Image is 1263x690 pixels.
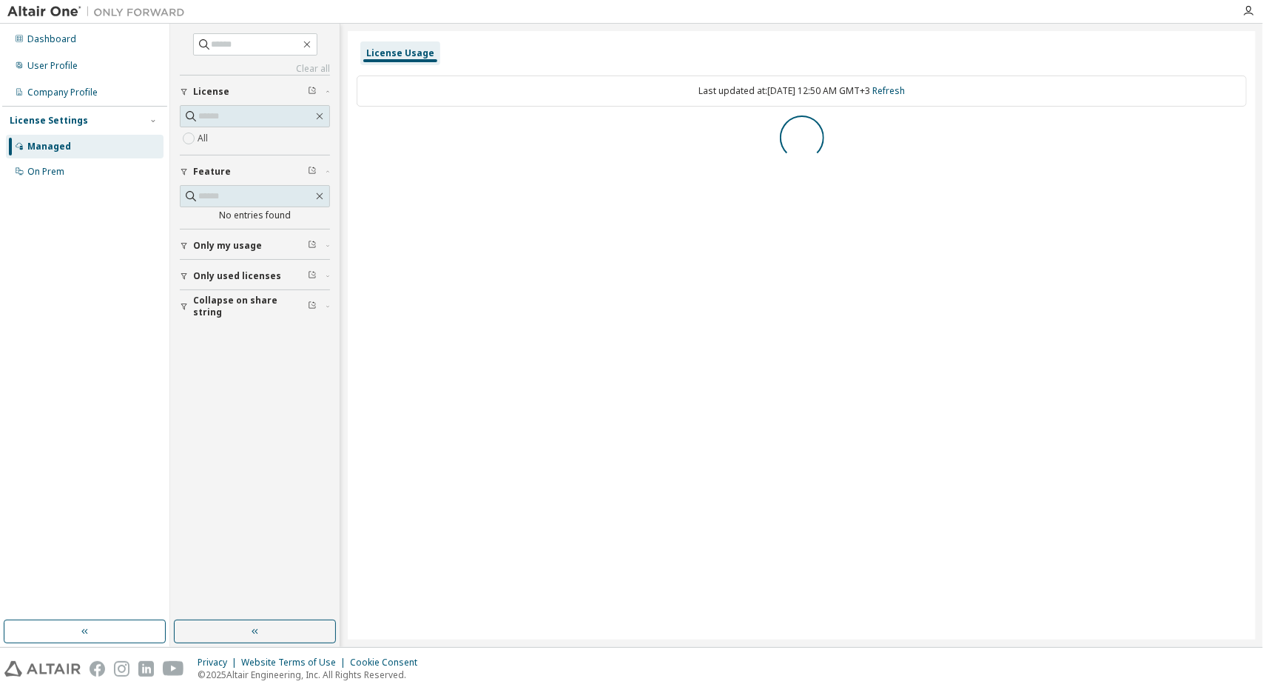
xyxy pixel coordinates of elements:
[241,657,350,669] div: Website Terms of Use
[198,657,241,669] div: Privacy
[90,661,105,677] img: facebook.svg
[180,290,330,323] button: Collapse on share string
[872,84,905,97] a: Refresh
[163,661,184,677] img: youtube.svg
[180,260,330,292] button: Only used licenses
[27,87,98,98] div: Company Profile
[193,295,308,318] span: Collapse on share string
[308,270,317,282] span: Clear filter
[27,166,64,178] div: On Prem
[198,130,211,147] label: All
[308,301,317,312] span: Clear filter
[27,141,71,153] div: Managed
[308,86,317,98] span: Clear filter
[350,657,426,669] div: Cookie Consent
[10,115,88,127] div: License Settings
[198,669,426,681] p: © 2025 Altair Engineering, Inc. All Rights Reserved.
[366,47,434,59] div: License Usage
[4,661,81,677] img: altair_logo.svg
[180,76,330,108] button: License
[138,661,154,677] img: linkedin.svg
[27,33,76,45] div: Dashboard
[180,210,330,221] div: No entries found
[193,166,231,178] span: Feature
[180,155,330,188] button: Feature
[193,240,262,252] span: Only my usage
[180,230,330,262] button: Only my usage
[114,661,129,677] img: instagram.svg
[357,76,1247,107] div: Last updated at: [DATE] 12:50 AM GMT+3
[7,4,192,19] img: Altair One
[308,166,317,178] span: Clear filter
[193,86,229,98] span: License
[193,270,281,282] span: Only used licenses
[180,63,330,75] a: Clear all
[27,60,78,72] div: User Profile
[308,240,317,252] span: Clear filter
